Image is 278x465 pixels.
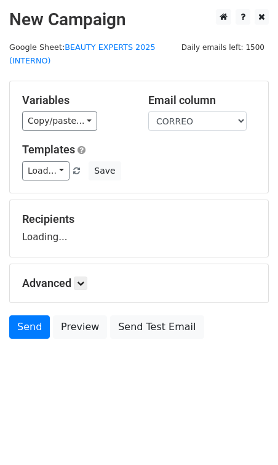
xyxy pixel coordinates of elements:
span: Daily emails left: 1500 [177,41,269,54]
a: Copy/paste... [22,111,97,131]
button: Save [89,161,121,180]
a: Daily emails left: 1500 [177,42,269,52]
h5: Variables [22,94,130,107]
h5: Advanced [22,277,256,290]
h2: New Campaign [9,9,269,30]
small: Google Sheet: [9,42,156,66]
div: Loading... [22,212,256,245]
h5: Email column [148,94,256,107]
a: Load... [22,161,69,180]
a: Send [9,315,50,339]
a: BEAUTY EXPERTS 2025 (INTERNO) [9,42,156,66]
a: Templates [22,143,75,156]
a: Send Test Email [110,315,204,339]
h5: Recipients [22,212,256,226]
a: Preview [53,315,107,339]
